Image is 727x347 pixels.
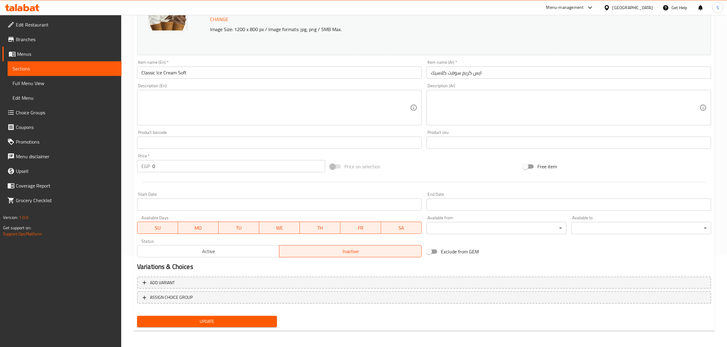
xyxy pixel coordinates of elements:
[8,91,122,105] a: Edit Menu
[137,245,280,257] button: Active
[152,160,325,172] input: Please enter price
[537,163,557,170] span: Free item
[210,15,228,24] span: Change
[343,224,379,232] span: FR
[302,224,338,232] span: TH
[150,279,175,287] span: Add variant
[2,120,122,134] a: Coupons
[137,277,711,289] button: Add variant
[208,26,624,33] p: Image Size: 1200 x 800 px / Image formats: jpg, png / 5MB Max.
[16,153,117,160] span: Menu disclaimer
[340,222,381,234] button: FR
[16,167,117,175] span: Upsell
[16,197,117,204] span: Grocery Checklist
[17,50,117,58] span: Menus
[300,222,340,234] button: TH
[427,66,711,79] input: Enter name Ar
[16,138,117,145] span: Promotions
[2,17,122,32] a: Edit Restaurant
[19,213,28,221] span: 1.0.0
[8,61,122,76] a: Sections
[262,224,297,232] span: WE
[221,224,257,232] span: TU
[259,222,300,234] button: WE
[2,149,122,164] a: Menu disclaimer
[137,66,422,79] input: Enter name En
[3,224,31,232] span: Get support on:
[279,245,422,257] button: Inactive
[3,230,42,238] a: Support.OpsPlatform
[344,163,380,170] span: Price on selection
[282,247,419,256] span: Inactive
[178,222,219,234] button: MO
[2,178,122,193] a: Coverage Report
[441,248,479,255] span: Exclude from GEM
[16,123,117,131] span: Coupons
[137,316,277,327] button: Update
[208,13,231,26] button: Change
[140,247,277,256] span: Active
[137,137,422,149] input: Please enter product barcode
[180,224,216,232] span: MO
[2,164,122,178] a: Upsell
[381,222,422,234] button: SA
[137,262,711,271] h2: Variations & Choices
[16,182,117,189] span: Coverage Report
[140,224,176,232] span: SU
[142,318,272,325] span: Update
[2,105,122,120] a: Choice Groups
[16,36,117,43] span: Branches
[13,80,117,87] span: Full Menu View
[16,21,117,28] span: Edit Restaurant
[2,193,122,208] a: Grocery Checklist
[150,294,193,301] span: ASSIGN CHOICE GROUP
[219,222,259,234] button: TU
[137,291,711,304] button: ASSIGN CHOICE GROUP
[16,109,117,116] span: Choice Groups
[137,222,178,234] button: SU
[427,222,566,234] div: ​
[383,224,419,232] span: SA
[2,32,122,47] a: Branches
[13,94,117,102] span: Edit Menu
[717,4,719,11] span: S
[571,222,711,234] div: ​
[8,76,122,91] a: Full Menu View
[3,213,18,221] span: Version:
[13,65,117,72] span: Sections
[427,137,711,149] input: Please enter product sku
[2,134,122,149] a: Promotions
[2,47,122,61] a: Menus
[141,163,150,170] p: EGP
[612,4,653,11] div: [GEOGRAPHIC_DATA]
[546,4,584,11] div: Menu-management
